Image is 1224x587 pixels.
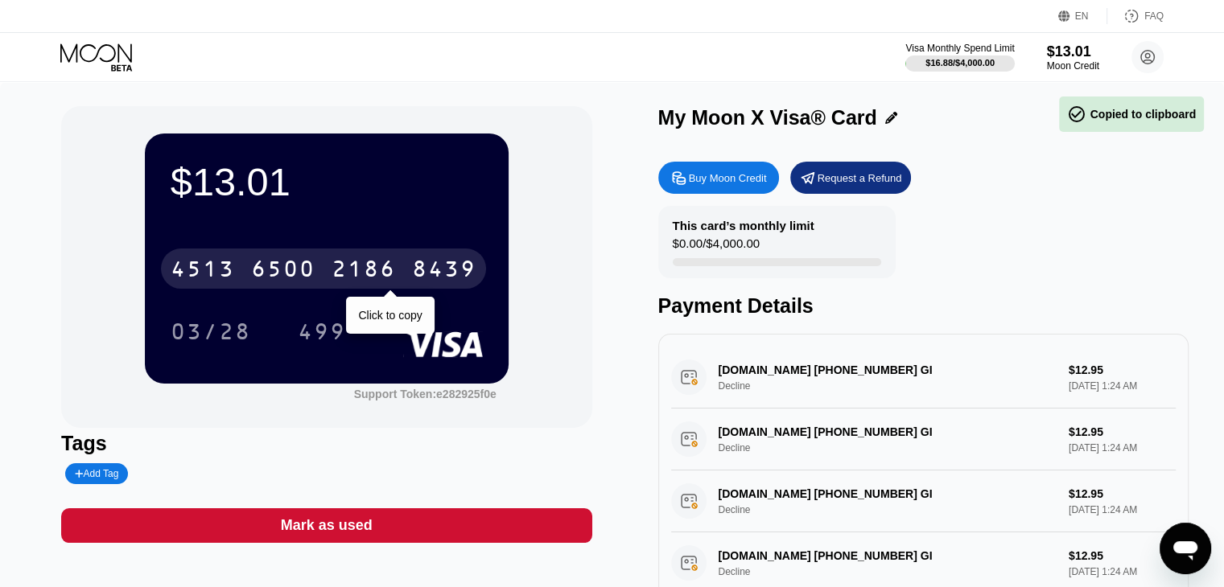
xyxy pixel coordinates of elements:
[1047,60,1099,72] div: Moon Credit
[171,321,251,347] div: 03/28
[281,516,373,535] div: Mark as used
[61,508,591,543] div: Mark as used
[61,432,591,455] div: Tags
[658,162,779,194] div: Buy Moon Credit
[358,309,422,322] div: Click to copy
[286,311,358,351] div: 499
[65,463,128,484] div: Add Tag
[412,258,476,284] div: 8439
[790,162,911,194] div: Request a Refund
[298,321,346,347] div: 499
[1047,43,1099,60] div: $13.01
[1067,105,1196,124] div: Copied to clipboard
[925,58,995,68] div: $16.88 / $4,000.00
[75,468,118,479] div: Add Tag
[905,43,1014,72] div: Visa Monthly Spend Limit$16.88/$4,000.00
[1067,105,1086,124] span: 
[905,43,1014,54] div: Visa Monthly Spend Limit
[1144,10,1164,22] div: FAQ
[673,219,814,232] div: This card’s monthly limit
[251,258,315,284] div: 6500
[818,171,902,185] div: Request a Refund
[689,171,767,185] div: Buy Moon Credit
[159,311,263,351] div: 03/28
[354,388,497,400] div: Support Token: e282925f0e
[1075,10,1089,22] div: EN
[161,248,486,289] div: 4513650021868439
[1047,43,1099,72] div: $13.01Moon Credit
[658,294,1189,318] div: Payment Details
[332,258,396,284] div: 2186
[1160,523,1211,574] iframe: Button to launch messaging window
[1107,8,1164,24] div: FAQ
[171,159,483,204] div: $13.01
[673,236,760,258] div: $0.00 / $4,000.00
[658,106,877,129] div: My Moon X Visa® Card
[171,258,235,284] div: 4513
[354,388,497,400] div: Support Token:e282925f0e
[1058,8,1107,24] div: EN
